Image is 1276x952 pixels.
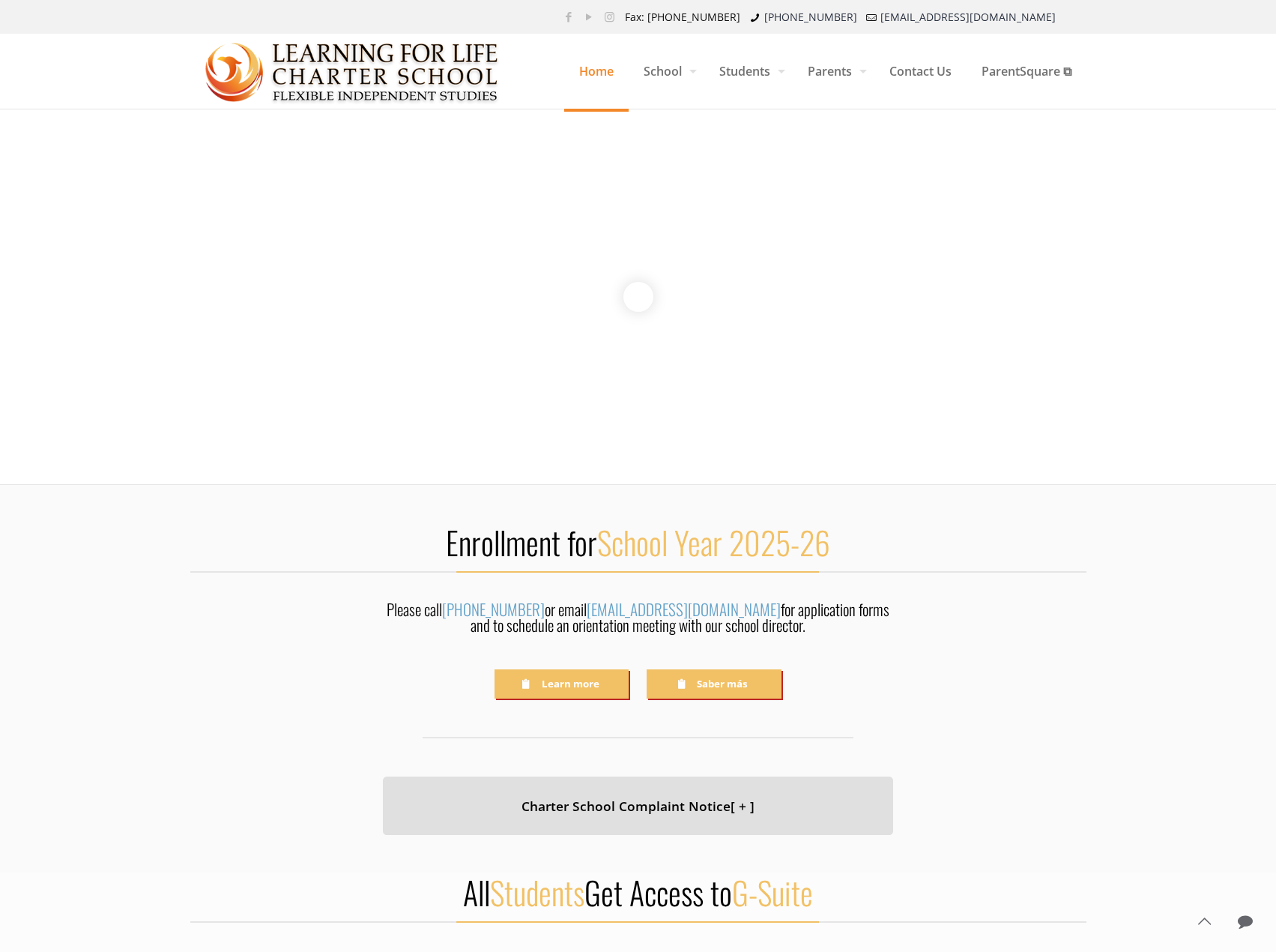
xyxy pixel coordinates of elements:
span: Parents [793,49,874,94]
span: School [629,49,704,94]
a: YouTube icon [581,9,597,24]
a: Home [564,34,629,109]
span: Students [704,49,793,94]
a: Saber más [647,669,781,699]
a: Back to top icon [1188,906,1220,937]
span: ParentSquare ⧉ [967,49,1086,94]
span: Contact Us [874,49,967,94]
i: mail [865,10,880,24]
span: School Year 2025-26 [597,519,830,565]
a: Learn more [495,669,629,699]
img: Home [205,34,500,109]
div: Please call or email for application forms and to schedule an orientation meeting with our school... [383,601,893,641]
a: ParentSquare ⧉ [967,34,1086,109]
span: [ + ] [731,797,755,815]
a: Facebook icon [561,9,577,24]
span: G-Suite [732,869,813,915]
h2: All Get Access to [190,873,1086,912]
i: phone [748,10,763,24]
span: Students [490,869,584,915]
span: Home [564,49,629,94]
h4: Charter School Complaint Notice [402,795,874,817]
a: Learning for Life Charter School [205,34,500,109]
a: [PHONE_NUMBER] [442,597,545,621]
a: Parents [793,34,874,109]
a: Instagram icon [602,9,617,24]
a: [EMAIL_ADDRESS][DOMAIN_NAME] [587,597,781,621]
a: [PHONE_NUMBER] [764,10,857,24]
a: Students [704,34,793,109]
a: Contact Us [874,34,967,109]
a: School [629,34,704,109]
h2: Enrollment for [190,522,1086,561]
a: [EMAIL_ADDRESS][DOMAIN_NAME] [880,10,1056,24]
